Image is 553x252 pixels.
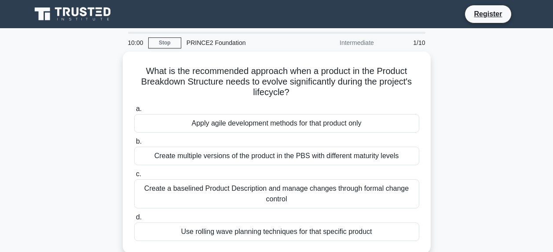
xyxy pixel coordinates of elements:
span: c. [136,170,141,178]
span: a. [136,105,142,112]
div: Apply agile development methods for that product only [134,114,419,133]
span: d. [136,213,142,221]
div: PRINCE2 Foundation [181,34,302,52]
div: 1/10 [379,34,431,52]
div: Create a baselined Product Description and manage changes through formal change control [134,179,419,208]
a: Stop [148,37,181,48]
div: 10:00 [123,34,148,52]
h5: What is the recommended approach when a product in the Product Breakdown Structure needs to evolv... [133,66,420,98]
div: Use rolling wave planning techniques for that specific product [134,222,419,241]
div: Create multiple versions of the product in the PBS with different maturity levels [134,147,419,165]
div: Intermediate [302,34,379,52]
a: Register [469,8,507,19]
span: b. [136,137,142,145]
